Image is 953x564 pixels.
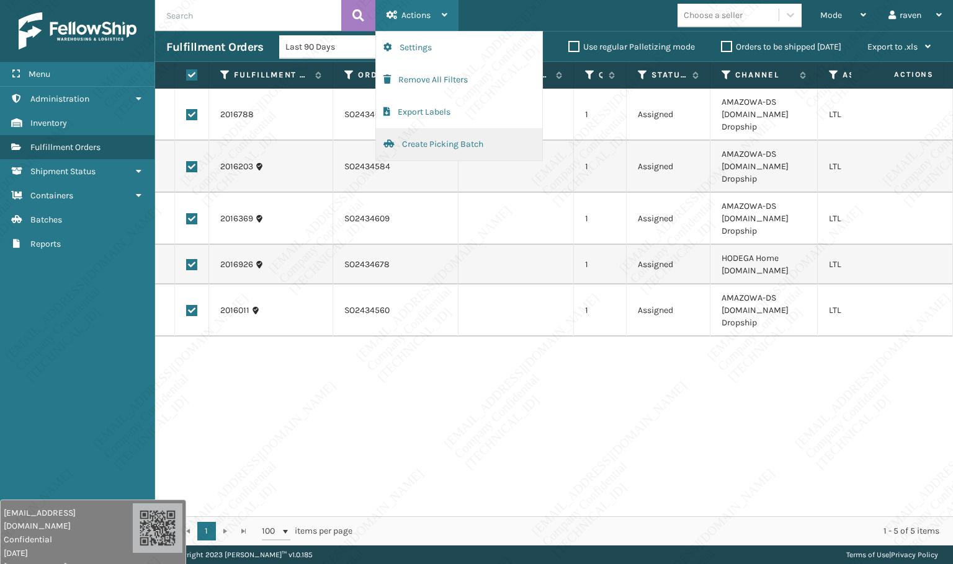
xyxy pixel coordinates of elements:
[333,193,459,245] td: SO2434609
[710,245,818,284] td: HODEGA Home [DOMAIN_NAME]
[818,193,936,245] td: LTL
[197,522,216,540] a: 1
[574,193,627,245] td: 1
[30,190,73,201] span: Containers
[627,141,710,193] td: Assigned
[29,69,50,79] span: Menu
[627,284,710,337] td: Assigned
[574,141,627,193] td: 1
[4,547,133,560] span: [DATE]
[220,108,254,121] a: 2016788
[234,69,309,81] label: Fulfillment Order Id
[710,284,818,337] td: AMAZOWA-DS [DOMAIN_NAME] Dropship
[166,40,263,55] h3: Fulfillment Orders
[574,245,627,284] td: 1
[19,12,136,50] img: logo
[333,284,459,337] td: SO2434560
[262,522,352,540] span: items per page
[30,118,67,128] span: Inventory
[818,284,936,337] td: LTL
[376,96,542,128] button: Export Labels
[220,213,253,225] a: 2016369
[285,40,382,53] div: Last 90 Days
[30,142,101,152] span: Fulfillment Orders
[846,545,938,564] div: |
[358,69,434,81] label: Order Number
[574,284,627,337] td: 1
[651,69,686,81] label: Status
[262,525,280,537] span: 100
[710,193,818,245] td: AMAZOWA-DS [DOMAIN_NAME] Dropship
[684,9,743,22] div: Choose a seller
[818,89,936,141] td: LTL
[376,64,542,96] button: Remove All Filters
[627,89,710,141] td: Assigned
[30,214,62,225] span: Batches
[627,193,710,245] td: Assigned
[376,32,542,64] button: Settings
[4,533,133,546] span: Confidential
[30,166,96,177] span: Shipment Status
[574,89,627,141] td: 1
[843,69,912,81] label: Assigned Carrier Service
[818,245,936,284] td: LTL
[220,161,253,173] a: 2016203
[370,525,939,537] div: 1 - 5 of 5 items
[220,258,253,271] a: 2016926
[30,239,61,249] span: Reports
[735,69,794,81] label: Channel
[401,10,431,20] span: Actions
[721,42,841,52] label: Orders to be shipped [DATE]
[855,64,941,85] span: Actions
[867,42,918,52] span: Export to .xls
[4,506,133,532] span: [EMAIL_ADDRESS][DOMAIN_NAME]
[568,42,695,52] label: Use regular Palletizing mode
[333,89,459,141] td: SO2434663
[627,245,710,284] td: Assigned
[818,141,936,193] td: LTL
[333,245,459,284] td: SO2434678
[333,141,459,193] td: SO2434584
[220,304,249,317] a: 2016011
[170,545,313,564] p: Copyright 2023 [PERSON_NAME]™ v 1.0.185
[820,10,842,20] span: Mode
[710,89,818,141] td: AMAZOWA-DS [DOMAIN_NAME] Dropship
[376,128,542,161] button: Create Picking Batch
[710,141,818,193] td: AMAZOWA-DS [DOMAIN_NAME] Dropship
[30,94,89,104] span: Administration
[599,69,602,81] label: Quantity
[846,550,889,559] a: Terms of Use
[891,550,938,559] a: Privacy Policy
